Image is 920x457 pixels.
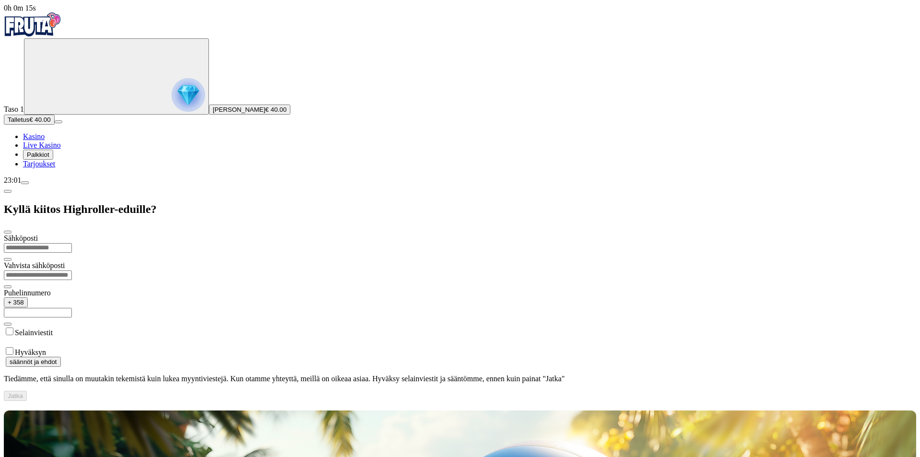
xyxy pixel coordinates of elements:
button: close [4,231,11,234]
button: reward progress [24,38,209,115]
img: reward progress [172,78,205,112]
span: Talletus [8,116,29,123]
button: säännöt ja ehdot [6,357,61,367]
button: menu [55,120,62,123]
span: Jatka [8,392,23,399]
span: [PERSON_NAME] [213,106,265,113]
nav: Main menu [4,132,916,168]
button: eye icon [4,285,11,288]
button: Palkkiot [23,150,53,160]
p: Tiedämme, että sinulla on muutakin tekemistä kuin lukea myyntiviestejä. Kun otamme yhteyttä, meil... [4,375,916,383]
label: Hyväksyn [15,348,46,356]
button: Talletusplus icon€ 40.00 [4,115,55,125]
span: 23:01 [4,176,21,184]
button: eye icon [4,258,11,261]
a: Tarjoukset [23,160,55,168]
span: € 40.00 [29,116,50,123]
span: user session time [4,4,36,12]
img: Fruta [4,12,61,36]
button: Jatka [4,391,27,401]
label: Puhelinnumero [4,289,51,297]
a: Live Kasino [23,141,61,149]
span: Palkkiot [27,151,49,158]
a: Fruta [4,30,61,38]
h2: Kyllä kiitos Highroller-eduille? [4,203,916,216]
button: [PERSON_NAME]€ 40.00 [209,105,290,115]
span: Taso 1 [4,105,24,113]
button: chevron-left icon [4,190,11,193]
nav: Primary [4,12,916,168]
label: Selainviestit [15,328,53,337]
label: Sähköposti [4,234,38,242]
button: eye icon [4,323,11,326]
button: + 358chevron-down icon [4,297,28,307]
button: menu [21,181,29,184]
label: Vahvista sähköposti [4,261,65,270]
a: Kasino [23,132,45,141]
span: € 40.00 [265,106,287,113]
